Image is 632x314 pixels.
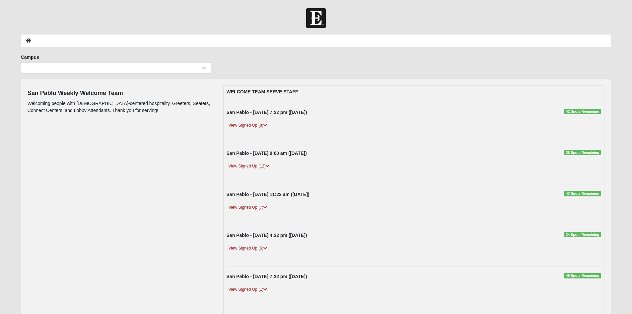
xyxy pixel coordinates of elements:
strong: San Pablo - [DATE] 4:22 pm ([DATE]) [227,233,307,238]
a: View Signed Up (6) [227,245,269,252]
p: Welcoming people with [DEMOGRAPHIC_DATA]-centered hospitality. Greeters, Seaters, Connect Centers... [28,100,213,114]
strong: San Pablo - [DATE] 9:00 am ([DATE]) [227,151,307,156]
strong: WELCOME TEAM SERVE STAFF [227,89,298,94]
a: View Signed Up (7) [227,204,269,211]
span: 38 Spots Remaining [564,150,601,155]
img: Church of Eleven22 Logo [306,8,326,28]
label: Campus [21,54,39,60]
a: View Signed Up (8) [227,122,269,129]
span: 43 Spots Remaining [564,191,601,196]
h4: San Pablo Weekly Welcome Team [28,90,213,97]
span: 49 Spots Remaining [564,273,601,278]
strong: San Pablo - [DATE] 7:22 pm ([DATE]) [227,274,307,279]
strong: San Pablo - [DATE] 7:22 pm ([DATE]) [227,110,307,115]
strong: San Pablo - [DATE] 11:22 am ([DATE]) [227,192,310,197]
span: 42 Spots Remaining [564,109,601,114]
a: View Signed Up (12) [227,163,271,170]
span: 24 Spots Remaining [564,232,601,237]
a: View Signed Up (1) [227,286,269,293]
